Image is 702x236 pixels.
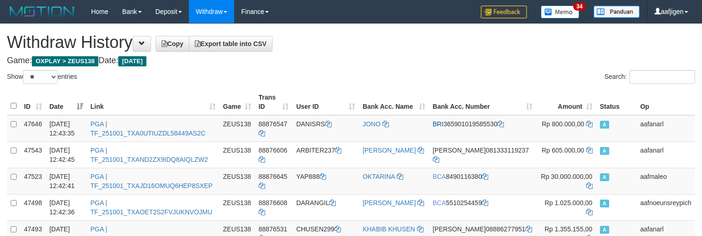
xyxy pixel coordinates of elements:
th: Status [596,89,637,115]
td: DANISRS [292,115,359,142]
td: aafanarl [636,115,695,142]
th: Game: activate to sort column ascending [219,89,255,115]
img: panduan.png [593,6,640,18]
span: OXPLAY > ZEUS138 [32,56,98,66]
a: PGA | TF_251001_TXAOET2S2FVJUKNVOJMU [91,199,212,216]
a: Export table into CSV [189,36,272,52]
img: Button%20Memo.svg [541,6,580,18]
span: Rp 1.355.155,00 [545,225,593,233]
td: 081333119237 [429,142,536,168]
td: 88876606 [255,142,293,168]
span: Approved - Marked by aafanarl [600,226,609,234]
span: [PERSON_NAME] [433,225,486,233]
a: KHABIB KHUSEN [363,225,415,233]
th: ID: activate to sort column ascending [20,89,46,115]
a: Copy [156,36,189,52]
span: BRI [433,120,443,128]
img: Feedback.jpg [481,6,527,18]
a: PGA | TF_251001_TXAND2ZX9IDQ8AIQLZW2 [91,147,208,163]
th: Op [636,89,695,115]
td: 47498 [20,194,46,220]
span: Rp 605.000,00 [542,147,584,154]
a: [PERSON_NAME] [363,147,416,154]
td: aafmaleo [636,168,695,194]
td: ZEUS138 [219,168,255,194]
td: [DATE] 12:43:35 [46,115,87,142]
a: [PERSON_NAME] [363,199,416,206]
td: [DATE] 12:42:41 [46,168,87,194]
th: Date: activate to sort column ascending [46,89,87,115]
h4: Game: Date: [7,56,695,65]
td: 47543 [20,142,46,168]
td: [DATE] 12:42:45 [46,142,87,168]
td: ARBITER237 [292,142,359,168]
th: Bank Acc. Name: activate to sort column ascending [359,89,429,115]
th: Trans ID: activate to sort column ascending [255,89,293,115]
input: Search: [629,70,695,84]
span: [DATE] [118,56,146,66]
span: BCA [433,173,446,180]
img: MOTION_logo.png [7,5,77,18]
span: Copy [162,40,183,47]
th: User ID: activate to sort column ascending [292,89,359,115]
span: Approved - Marked by aafnoeunsreypich [600,200,609,207]
td: 88876645 [255,168,293,194]
td: 47646 [20,115,46,142]
td: 88876608 [255,194,293,220]
td: aafanarl [636,142,695,168]
td: ZEUS138 [219,194,255,220]
td: ZEUS138 [219,142,255,168]
span: Approved - Marked by aafmaleo [600,173,609,181]
select: Showentries [23,70,58,84]
span: 34 [573,2,586,11]
a: PGA | TF_251001_TXAJD16OMUQ6HEP8SXEP [91,173,213,189]
label: Search: [605,70,695,84]
label: Show entries [7,70,77,84]
span: Rp 800.000,00 [542,120,584,128]
span: Approved - Marked by aafanarl [600,121,609,129]
th: Link: activate to sort column ascending [87,89,219,115]
span: Approved - Marked by aafanarl [600,147,609,155]
td: 88876547 [255,115,293,142]
td: [DATE] 12:42:36 [46,194,87,220]
td: aafnoeunsreypich [636,194,695,220]
th: Amount: activate to sort column ascending [536,89,596,115]
span: BCA [433,199,446,206]
a: OKTARINA [363,173,395,180]
span: Rp 1.025.000,00 [545,199,593,206]
td: YAP888 [292,168,359,194]
a: PGA | TF_251001_TXA0UTIUZDL58449AS2C [91,120,206,137]
td: 47523 [20,168,46,194]
a: JONO [363,120,381,128]
span: Export table into CSV [195,40,266,47]
td: 8490116380 [429,168,536,194]
span: [PERSON_NAME] [433,147,486,154]
td: ZEUS138 [219,115,255,142]
td: DARANGIL [292,194,359,220]
th: Bank Acc. Number: activate to sort column ascending [429,89,536,115]
span: Rp 30.000.000,00 [541,173,592,180]
h1: Withdraw History [7,33,695,52]
td: 365901019585530 [429,115,536,142]
td: 5510254459 [429,194,536,220]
